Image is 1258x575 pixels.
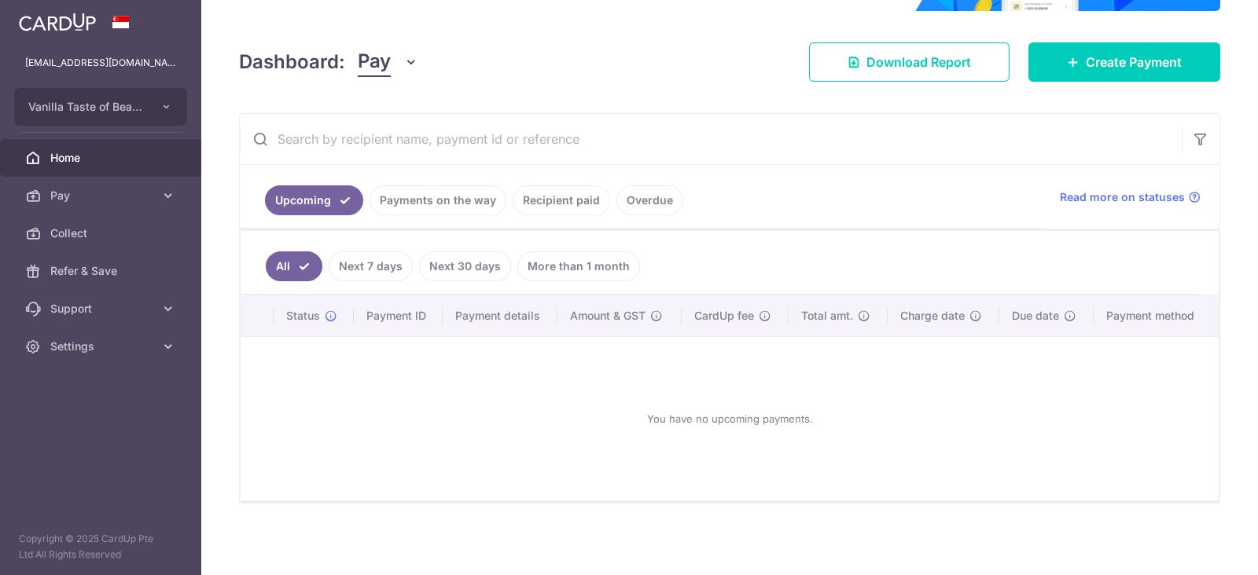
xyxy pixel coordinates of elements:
[28,99,145,115] span: Vanilla Taste of Beauty PTE LTD
[1028,42,1220,82] a: Create Payment
[358,47,418,77] button: Pay
[354,295,443,336] th: Payment ID
[239,48,345,76] h4: Dashboard:
[1060,189,1201,205] a: Read more on statuses
[866,53,971,71] span: Download Report
[14,88,187,126] button: Vanilla Taste of Beauty PTE LTD
[329,251,413,281] a: Next 7 days
[694,308,754,324] span: CardUp fee
[240,114,1182,164] input: Search by recipient name, payment id or reference
[50,301,154,317] span: Support
[50,225,154,241] span: Collect
[1086,53,1182,71] span: Create Payment
[443,295,558,336] th: Payment details
[1060,189,1185,205] span: Read more on statuses
[419,251,511,281] a: Next 30 days
[265,185,363,215] a: Upcoming
[370,185,506,215] a: Payments on the way
[50,263,154,279] span: Refer & Save
[1012,308,1059,324] span: Due date
[286,308,320,324] span: Status
[19,13,96,31] img: CardUp
[517,251,640,281] a: More than 1 month
[900,308,965,324] span: Charge date
[50,188,154,203] span: Pay
[358,47,391,77] span: Pay
[570,308,646,324] span: Amount & GST
[50,150,154,166] span: Home
[809,42,1010,82] a: Download Report
[801,308,853,324] span: Total amt.
[50,339,154,354] span: Settings
[513,185,610,215] a: Recipient paid
[1094,295,1219,336] th: Payment method
[25,55,176,71] p: [EMAIL_ADDRESS][DOMAIN_NAME]
[259,350,1200,488] div: You have no upcoming payments.
[266,251,322,281] a: All
[616,185,683,215] a: Overdue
